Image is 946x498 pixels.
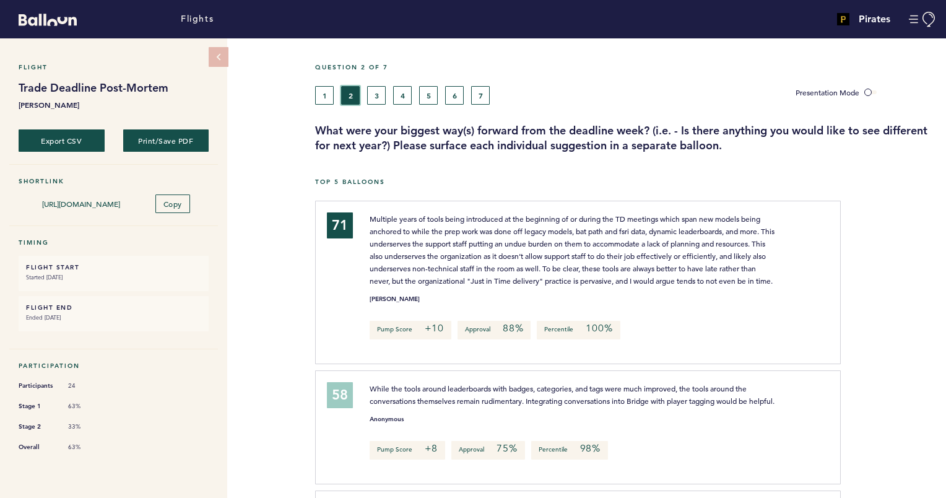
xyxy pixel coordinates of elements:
[315,63,937,71] h5: Question 2 of 7
[68,443,105,452] span: 63%
[19,421,56,433] span: Stage 2
[370,416,404,422] small: Anonymous
[393,86,412,105] button: 4
[19,129,105,152] button: Export CSV
[859,12,890,27] h4: Pirates
[425,442,438,455] em: +8
[537,321,620,339] p: Percentile
[68,402,105,411] span: 63%
[370,321,451,339] p: Pump Score
[155,194,190,213] button: Copy
[341,86,360,105] button: 2
[68,382,105,390] span: 24
[370,214,776,286] span: Multiple years of tools being introduced at the beginning of or during the TD meetings which span...
[19,81,209,95] h1: Trade Deadline Post-Mortem
[445,86,464,105] button: 6
[123,129,209,152] button: Print/Save PDF
[181,12,214,26] a: Flights
[580,442,601,455] em: 98%
[19,362,209,370] h5: Participation
[19,14,77,26] svg: Balloon
[26,271,201,284] small: Started [DATE]
[19,238,209,247] h5: Timing
[327,212,353,238] div: 71
[19,98,209,111] b: [PERSON_NAME]
[419,86,438,105] button: 5
[19,400,56,413] span: Stage 1
[471,86,490,105] button: 7
[327,382,353,408] div: 58
[26,312,201,324] small: Ended [DATE]
[497,442,517,455] em: 75%
[370,383,775,406] span: While the tools around leaderboards with badges, categories, and tags were much improved, the too...
[367,86,386,105] button: 3
[26,304,201,312] h6: FLIGHT END
[796,87,859,97] span: Presentation Mode
[451,441,524,460] p: Approval
[425,322,444,334] em: +10
[26,263,201,271] h6: FLIGHT START
[315,123,937,153] h3: What were your biggest way(s) forward from the deadline week? (i.e. - Is there anything you would...
[163,199,182,209] span: Copy
[19,63,209,71] h5: Flight
[370,296,420,302] small: [PERSON_NAME]
[19,441,56,453] span: Overall
[531,441,608,460] p: Percentile
[315,178,937,186] h5: Top 5 Balloons
[19,177,209,185] h5: Shortlink
[315,86,334,105] button: 1
[503,322,523,334] em: 88%
[9,12,77,25] a: Balloon
[370,441,446,460] p: Pump Score
[458,321,531,339] p: Approval
[68,422,105,431] span: 33%
[586,322,612,334] em: 100%
[909,12,937,27] button: Manage Account
[19,380,56,392] span: Participants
